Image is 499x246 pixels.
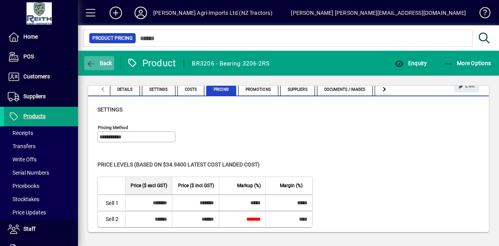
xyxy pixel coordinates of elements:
span: Price levels (based on $34.9400 Latest cost landed cost) [97,161,260,168]
a: Stocktakes [4,193,78,206]
button: Edit [454,78,479,92]
span: Back [86,60,112,66]
a: POS [4,47,78,67]
a: Price Updates [4,206,78,219]
span: Price ($ excl GST) [131,181,167,190]
a: Suppliers [4,87,78,106]
a: Serial Numbers [4,166,78,179]
a: Transfers [4,140,78,153]
button: Back [84,56,114,70]
span: More Options [444,60,491,66]
span: Product Pricing [92,34,133,42]
span: Documents / Images [317,83,373,96]
div: BR3206 - Bearing 3206-2RS [192,57,269,70]
span: Promotions [238,83,278,96]
span: Write Offs [8,156,37,163]
span: Settings [142,83,175,96]
td: Sell 1 [98,195,125,211]
span: Pricebooks [8,183,39,189]
span: Enquiry [395,60,427,66]
a: Home [4,27,78,47]
span: Staff [23,226,35,232]
button: Enquiry [393,56,429,70]
button: More Options [442,56,493,70]
span: Transfers [8,143,35,149]
span: Serial Numbers [8,170,49,176]
span: POS [23,53,34,60]
span: Home [23,34,38,40]
a: Write Offs [4,153,78,166]
span: Costs [177,83,205,96]
a: Knowledge Base [474,2,489,27]
span: Pricing [206,83,236,96]
span: Margin (%) [280,181,303,190]
span: Suppliers [23,93,46,99]
span: Settings [97,106,122,113]
div: [PERSON_NAME] [PERSON_NAME][EMAIL_ADDRESS][DOMAIN_NAME] [291,7,466,19]
span: Level [106,181,116,190]
a: Pricebooks [4,179,78,193]
app-page-header-button: Back [78,56,121,70]
div: [PERSON_NAME] Agri-Imports Ltd (NZ Tractors) [153,7,273,19]
span: Price ($ incl GST) [178,181,214,190]
div: Product [127,57,176,69]
a: Receipts [4,126,78,140]
span: Products [23,113,46,119]
mat-label: Pricing method [98,125,128,130]
span: Custom Fields [375,83,418,96]
span: Suppliers [280,83,315,96]
span: Details [110,83,140,96]
a: Staff [4,219,78,239]
span: Customers [23,73,50,80]
span: Markup (%) [237,181,261,190]
button: Profile [128,6,153,20]
span: Receipts [8,130,33,136]
span: Stocktakes [8,196,39,202]
a: Customers [4,67,78,87]
button: Add [103,6,128,20]
td: Sell 2 [98,211,125,227]
span: Price Updates [8,209,46,216]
